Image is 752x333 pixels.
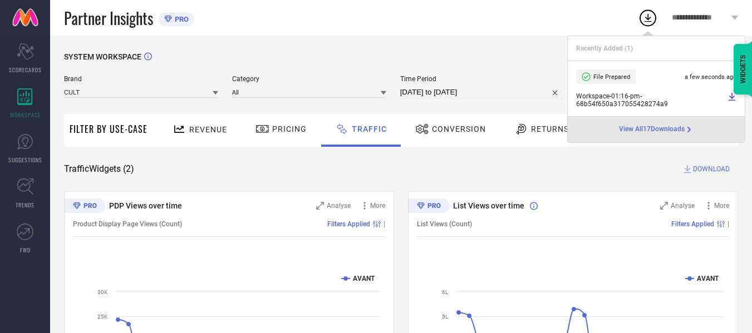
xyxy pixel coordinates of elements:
span: TRENDS [16,201,35,209]
span: PDP Views over time [109,201,182,210]
span: Filters Applied [327,220,370,228]
input: Select time period [400,86,563,99]
span: FWD [20,246,31,254]
span: Returns [531,125,569,133]
a: View All17Downloads [619,125,694,134]
span: More [370,202,385,210]
div: Open download list [638,8,658,28]
span: SYSTEM WORKSPACE [64,52,141,61]
span: Product Display Page Views (Count) [73,220,182,228]
span: Filters Applied [671,220,714,228]
span: DOWNLOAD [693,163,730,175]
span: WORKSPACE [10,111,41,119]
span: SUGGESTIONS [8,156,42,164]
span: Traffic Widgets ( 2 ) [64,163,134,175]
span: Revenue [189,125,227,134]
span: Conversion [432,125,486,133]
span: Recently Added ( 1 ) [576,44,633,52]
span: Pricing [272,125,307,133]
text: AVANT [353,275,375,282]
text: 5L [442,314,449,320]
span: More [714,202,729,210]
span: Category [232,75,386,83]
span: Brand [64,75,218,83]
a: Download [728,92,736,108]
div: Premium [64,198,105,215]
span: View All 17 Downloads [619,125,685,134]
span: Traffic [352,125,387,133]
span: Filter By Use-Case [70,122,148,136]
span: List Views over time [453,201,524,210]
span: SCORECARDS [9,66,42,74]
span: | [384,220,385,228]
svg: Zoom [660,202,668,210]
span: Workspace - 01:16-pm - 68b54f650a317055428274a9 [576,92,725,108]
span: | [728,220,729,228]
text: AVANT [697,275,719,282]
svg: Zoom [316,202,324,210]
text: 25K [97,314,108,320]
span: Analyse [671,202,695,210]
div: Premium [408,198,449,215]
div: Open download page [619,125,694,134]
span: File Prepared [593,73,630,81]
span: List Views (Count) [417,220,472,228]
span: PRO [172,15,189,23]
span: Analyse [327,202,351,210]
text: 30K [97,289,108,295]
span: a few seconds ago [685,73,736,81]
span: Partner Insights [64,7,153,29]
text: 6L [442,289,449,295]
span: Time Period [400,75,563,83]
